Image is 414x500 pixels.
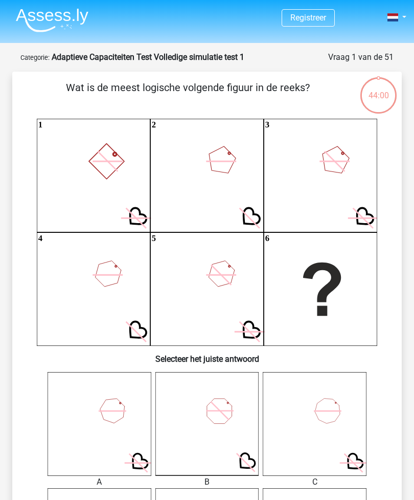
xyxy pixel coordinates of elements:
a: Registreer [290,13,326,23]
text: 3 [265,120,269,129]
h6: Selecteer het juiste antwoord [29,346,385,364]
text: 5 [152,233,156,243]
strong: Adaptieve Capaciteiten Test Volledige simulatie test 1 [52,52,244,62]
p: Wat is de meest logische volgende figuur in de reeks? [29,80,347,111]
div: C [255,476,374,488]
text: 2 [152,120,156,129]
text: 4 [38,233,43,243]
div: B [148,476,267,488]
div: 44:00 [359,76,398,102]
small: Categorie: [20,54,50,61]
text: 1 [38,120,42,129]
text: 6 [265,233,269,243]
img: Assessly [16,8,88,32]
div: Vraag 1 van de 51 [328,51,394,63]
div: A [40,476,159,488]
